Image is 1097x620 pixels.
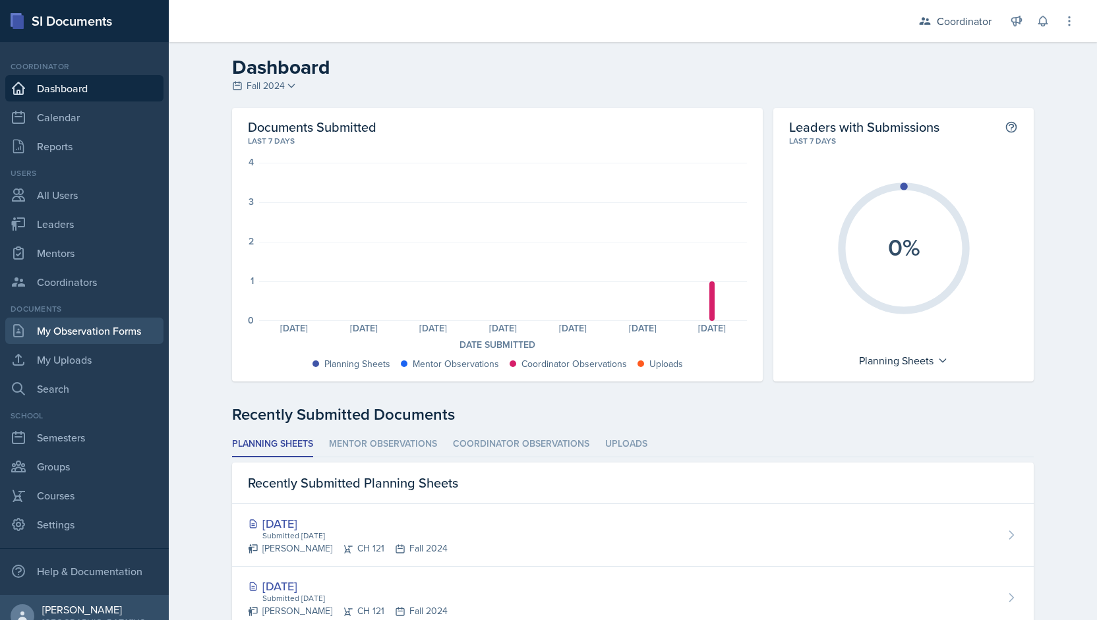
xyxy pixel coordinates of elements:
[249,237,254,246] div: 2
[468,324,538,333] div: [DATE]
[5,269,163,295] a: Coordinators
[261,592,448,604] div: Submitted [DATE]
[887,230,920,264] text: 0%
[5,347,163,373] a: My Uploads
[608,324,678,333] div: [DATE]
[5,376,163,402] a: Search
[399,324,469,333] div: [DATE]
[5,104,163,130] a: Calendar
[248,316,254,325] div: 0
[248,515,448,532] div: [DATE]
[261,530,448,542] div: Submitted [DATE]
[249,157,254,167] div: 4
[413,357,499,371] div: Mentor Observations
[248,119,747,135] h2: Documents Submitted
[649,357,683,371] div: Uploads
[248,338,747,352] div: Date Submitted
[232,463,1034,504] div: Recently Submitted Planning Sheets
[5,133,163,159] a: Reports
[248,577,448,595] div: [DATE]
[232,403,1034,426] div: Recently Submitted Documents
[5,482,163,509] a: Courses
[324,357,390,371] div: Planning Sheets
[5,75,163,101] a: Dashboard
[789,135,1018,147] div: Last 7 days
[5,167,163,179] div: Users
[521,357,627,371] div: Coordinator Observations
[605,432,647,457] li: Uploads
[249,197,254,206] div: 3
[251,276,254,285] div: 1
[5,303,163,315] div: Documents
[5,211,163,237] a: Leaders
[248,604,448,618] div: [PERSON_NAME] CH 121 Fall 2024
[5,424,163,451] a: Semesters
[5,240,163,266] a: Mentors
[678,324,748,333] div: [DATE]
[453,432,589,457] li: Coordinator Observations
[329,432,437,457] li: Mentor Observations
[538,324,608,333] div: [DATE]
[329,324,399,333] div: [DATE]
[232,55,1034,79] h2: Dashboard
[5,410,163,422] div: School
[247,79,285,93] span: Fall 2024
[232,432,313,457] li: Planning Sheets
[5,61,163,72] div: Coordinator
[232,504,1034,567] a: [DATE] Submitted [DATE] [PERSON_NAME]CH 121Fall 2024
[42,603,158,616] div: [PERSON_NAME]
[5,182,163,208] a: All Users
[5,511,163,538] a: Settings
[5,453,163,480] a: Groups
[937,13,992,29] div: Coordinator
[248,135,747,147] div: Last 7 days
[5,318,163,344] a: My Observation Forms
[789,119,939,135] h2: Leaders with Submissions
[259,324,329,333] div: [DATE]
[852,350,955,371] div: Planning Sheets
[5,558,163,584] div: Help & Documentation
[248,542,448,555] div: [PERSON_NAME] CH 121 Fall 2024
